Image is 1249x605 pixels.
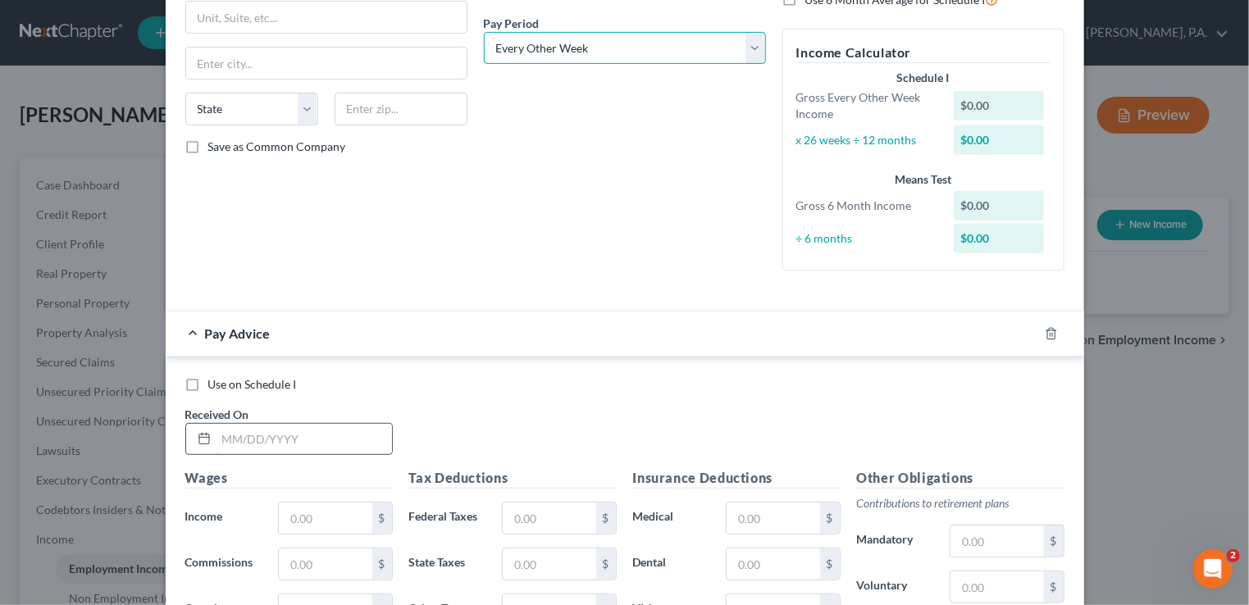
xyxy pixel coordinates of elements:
h5: Wages [185,468,393,489]
iframe: Intercom live chat [1193,549,1233,589]
span: Pay Advice [205,325,271,341]
h5: Income Calculator [796,43,1051,63]
div: $0.00 [954,91,1044,121]
input: Enter city... [186,48,467,79]
input: MM/DD/YYYY [217,424,392,455]
h5: Other Obligations [857,468,1064,489]
div: $0.00 [954,125,1044,155]
div: Schedule I [796,70,1051,86]
div: $ [820,503,840,534]
div: $ [596,503,616,534]
input: Unit, Suite, etc... [186,2,467,33]
div: x 26 weeks ÷ 12 months [788,132,946,148]
input: 0.00 [503,503,595,534]
label: Voluntary [849,571,942,603]
div: $ [596,548,616,580]
div: $0.00 [954,191,1044,221]
input: Enter zip... [335,93,467,125]
input: 0.00 [279,548,372,580]
p: Contributions to retirement plans [857,495,1064,512]
span: Income [185,509,223,523]
label: Commissions [177,548,271,580]
div: ÷ 6 months [788,230,946,247]
input: 0.00 [279,503,372,534]
label: Federal Taxes [401,502,495,534]
span: Pay Period [484,16,540,30]
div: $ [1044,571,1064,603]
div: $ [1044,525,1064,557]
label: Dental [625,548,718,580]
input: 0.00 [727,548,819,580]
span: Save as Common Company [208,139,346,153]
span: 2 [1227,549,1240,562]
div: Gross Every Other Week Income [788,89,946,122]
div: $ [372,503,392,534]
span: Use on Schedule I [208,377,297,391]
input: 0.00 [727,503,819,534]
label: State Taxes [401,548,495,580]
label: Medical [625,502,718,534]
div: $ [372,548,392,580]
span: Received On [185,407,249,421]
input: 0.00 [950,525,1043,557]
div: Gross 6 Month Income [788,198,946,214]
div: $ [820,548,840,580]
div: Means Test [796,171,1051,188]
input: 0.00 [503,548,595,580]
h5: Insurance Deductions [633,468,841,489]
div: $0.00 [954,224,1044,253]
h5: Tax Deductions [409,468,617,489]
input: 0.00 [950,571,1043,603]
label: Mandatory [849,525,942,557]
